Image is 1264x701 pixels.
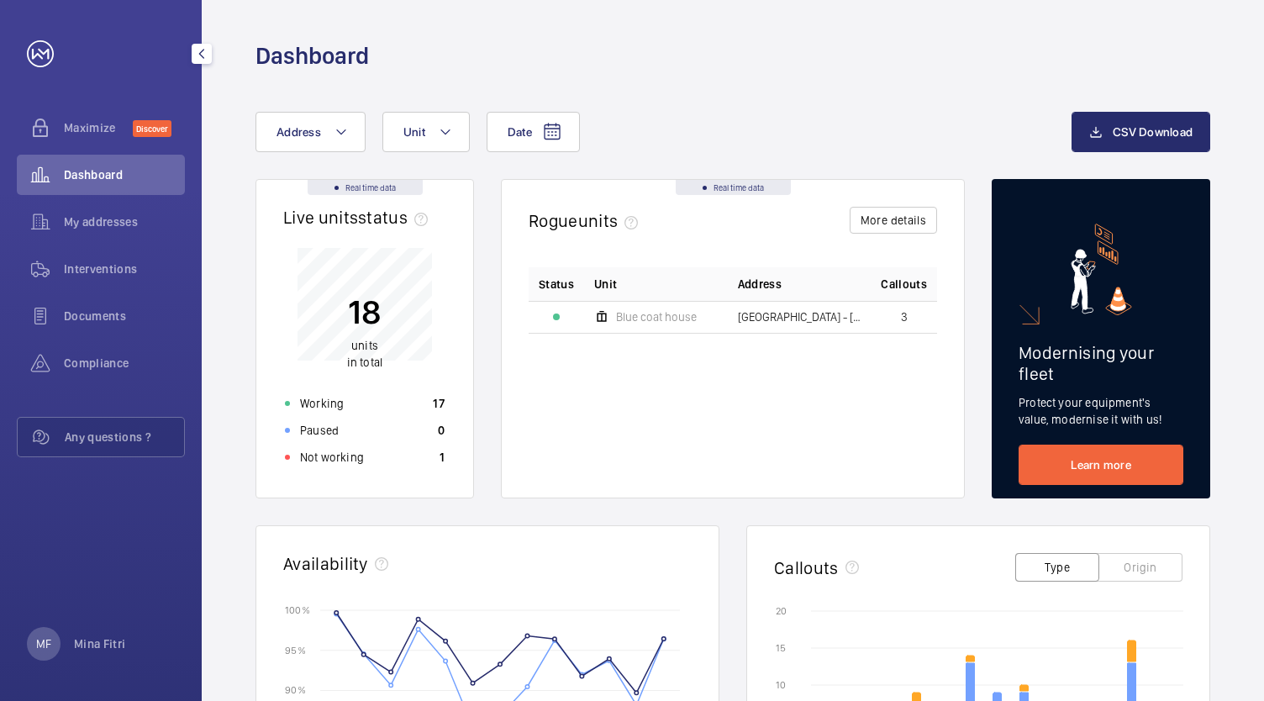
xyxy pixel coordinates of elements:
[382,112,470,152] button: Unit
[578,210,645,231] span: units
[283,207,434,228] h2: Live units
[283,553,368,574] h2: Availability
[529,210,645,231] h2: Rogue
[881,276,927,293] span: Callouts
[285,644,306,656] text: 95 %
[438,422,445,439] p: 0
[616,311,697,323] span: Blue coat house
[1019,342,1183,384] h2: Modernising your fleet
[285,684,306,696] text: 90 %
[1071,224,1132,315] img: marketing-card.svg
[676,180,791,195] div: Real time data
[738,276,782,293] span: Address
[74,635,126,652] p: Mina Fitri
[776,605,787,617] text: 20
[347,291,382,333] p: 18
[255,40,369,71] h1: Dashboard
[1019,394,1183,428] p: Protect your equipment's value, modernise it with us!
[300,395,344,412] p: Working
[539,276,574,293] p: Status
[358,207,434,228] span: status
[64,308,185,324] span: Documents
[300,449,364,466] p: Not working
[64,355,185,372] span: Compliance
[300,422,339,439] p: Paused
[594,276,617,293] span: Unit
[65,429,184,445] span: Any questions ?
[776,642,786,654] text: 15
[440,449,445,466] p: 1
[1019,445,1183,485] a: Learn more
[64,213,185,230] span: My addresses
[774,557,839,578] h2: Callouts
[508,125,532,139] span: Date
[276,125,321,139] span: Address
[255,112,366,152] button: Address
[1015,553,1099,582] button: Type
[285,603,310,615] text: 100 %
[36,635,51,652] p: MF
[351,339,378,352] span: units
[850,207,937,234] button: More details
[776,679,786,691] text: 10
[133,120,171,137] span: Discover
[738,311,861,323] span: [GEOGRAPHIC_DATA] - [GEOGRAPHIC_DATA]
[433,395,445,412] p: 17
[1072,112,1210,152] button: CSV Download
[64,119,133,136] span: Maximize
[64,166,185,183] span: Dashboard
[64,261,185,277] span: Interventions
[347,337,382,371] p: in total
[487,112,580,152] button: Date
[308,180,423,195] div: Real time data
[1113,125,1193,139] span: CSV Download
[901,311,908,323] span: 3
[1098,553,1182,582] button: Origin
[403,125,425,139] span: Unit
